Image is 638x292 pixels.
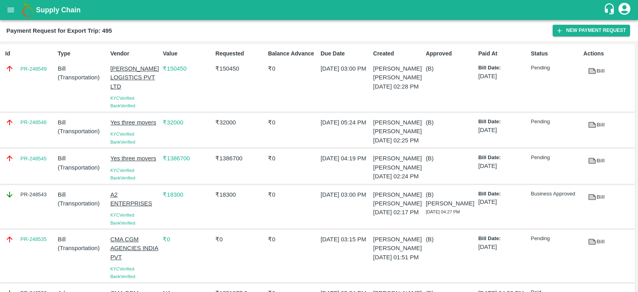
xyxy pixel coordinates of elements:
p: ₹ 0 [215,235,265,244]
p: Paid At [478,49,528,58]
p: ₹ 0 [163,235,212,244]
p: Bill [58,118,107,127]
span: Bank Verified [110,221,135,225]
p: Value [163,49,212,58]
a: Bill [583,235,609,249]
p: [DATE] 03:00 PM [321,64,370,73]
p: [PERSON_NAME] LOGISTICS PVT LTD [110,64,160,91]
p: Vendor [110,49,160,58]
p: A2 ENTERPRISES [110,190,160,208]
p: [DATE] [478,243,528,251]
p: ₹ 0 [268,190,317,199]
p: Actions [583,49,633,58]
a: PR-248546 [20,118,47,126]
span: KYC Verified [110,168,134,173]
p: [DATE] 05:24 PM [321,118,370,127]
p: ₹ 0 [268,118,317,127]
p: Bill [58,154,107,163]
span: Bank Verified [110,140,135,144]
b: Payment Request for Export Trip: 495 [6,28,112,34]
a: Bill [583,64,609,78]
p: Pending [531,64,580,72]
p: [DATE] 03:15 PM [321,235,370,244]
p: ₹ 32000 [215,118,265,127]
p: [DATE] 02:28 PM [373,82,423,91]
p: ₹ 18300 [163,190,212,199]
a: Bill [583,190,609,204]
p: [DATE] [478,197,528,206]
div: customer-support [603,3,617,17]
p: ₹ 150450 [163,64,212,73]
p: Yes three movers [110,118,160,127]
p: Pending [531,154,580,162]
p: (B) [PERSON_NAME] [426,190,475,208]
a: PR-248545 [20,155,47,163]
p: (B) [426,235,475,244]
p: ( Transportation ) [58,73,107,82]
p: Status [531,49,580,58]
p: ₹ 18300 [215,190,265,199]
p: Bill Date: [478,235,528,243]
a: PR-248549 [20,65,47,73]
button: New Payment Request [553,25,630,36]
p: Bill Date: [478,154,528,162]
p: [PERSON_NAME] [PERSON_NAME] [373,118,423,136]
p: (B) [426,64,475,73]
button: open drawer [2,1,20,19]
p: ₹ 0 [268,235,317,244]
p: ₹ 32000 [163,118,212,127]
p: ₹ 0 [268,154,317,163]
span: KYC Verified [110,96,134,101]
p: Due Date [321,49,370,58]
p: [PERSON_NAME] [PERSON_NAME] [373,64,423,82]
p: [DATE] [478,72,528,81]
p: [DATE] 03:00 PM [321,190,370,199]
span: KYC Verified [110,132,134,136]
div: PR-248543 [5,190,55,199]
p: Bill Date: [478,64,528,72]
b: Supply Chain [36,6,81,14]
p: Bill [58,64,107,73]
span: Bank Verified [110,103,135,108]
p: ( Transportation ) [58,199,107,208]
p: [DATE] [478,126,528,134]
p: Bill Date: [478,118,528,126]
span: KYC Verified [110,266,134,271]
p: (B) [426,118,475,127]
p: [DATE] 04:19 PM [321,154,370,163]
a: Bill [583,118,609,132]
p: Id [5,49,55,58]
p: ₹ 1386700 [215,154,265,163]
p: [DATE] 02:24 PM [373,172,423,181]
p: Yes three movers [110,154,160,163]
span: [DATE] 04:27 PM [426,209,460,214]
p: Type [58,49,107,58]
div: account of current user [617,2,632,18]
p: (B) [426,154,475,163]
p: [PERSON_NAME] [PERSON_NAME] [373,190,423,208]
p: [DATE] 01:51 PM [373,253,423,262]
p: [DATE] 02:25 PM [373,136,423,145]
p: Created [373,49,423,58]
span: KYC Verified [110,213,134,217]
p: Pending [531,118,580,126]
a: PR-248535 [20,235,47,243]
p: Bill [58,235,107,244]
span: Bank Verified [110,274,135,279]
p: Pending [531,235,580,243]
p: [DATE] [478,162,528,170]
p: Bill [58,190,107,199]
p: [DATE] 02:17 PM [373,208,423,217]
p: ( Transportation ) [58,244,107,253]
p: ₹ 1386700 [163,154,212,163]
span: Bank Verified [110,176,135,180]
a: Bill [583,154,609,168]
a: Supply Chain [36,4,603,16]
p: Requested [215,49,265,58]
p: Approved [426,49,475,58]
p: [PERSON_NAME] [PERSON_NAME] [373,235,423,253]
p: CMA CGM AGENCIES INDIA PVT [110,235,160,262]
p: ₹ 0 [268,64,317,73]
p: ₹ 150450 [215,64,265,73]
p: ( Transportation ) [58,163,107,172]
